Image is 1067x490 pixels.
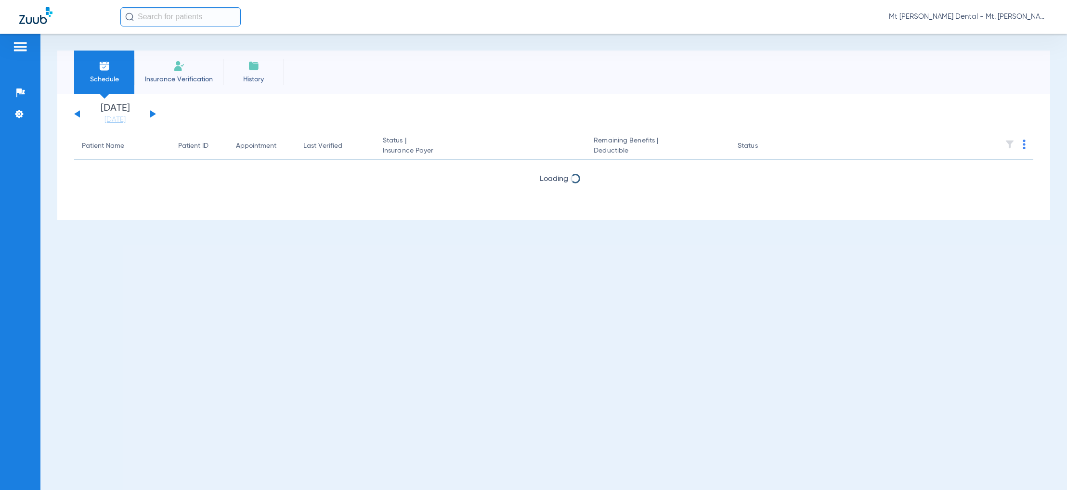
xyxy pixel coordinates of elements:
a: [DATE] [86,115,144,125]
img: History [248,60,260,72]
span: Mt [PERSON_NAME] Dental - Mt. [PERSON_NAME] Dental [889,12,1048,22]
th: Status | [375,133,586,160]
th: Status [730,133,795,160]
div: Patient ID [178,141,221,151]
img: filter.svg [1005,140,1015,149]
img: hamburger-icon [13,41,28,52]
span: Schedule [81,75,127,84]
img: Search Icon [125,13,134,21]
span: Insurance Verification [142,75,216,84]
li: [DATE] [86,103,144,125]
span: Insurance Payer [383,146,578,156]
span: History [231,75,276,84]
img: Schedule [99,60,110,72]
div: Patient Name [82,141,163,151]
div: Appointment [236,141,288,151]
input: Search for patients [120,7,241,26]
span: Loading [540,175,568,183]
img: Manual Insurance Verification [173,60,185,72]
div: Patient Name [82,141,124,151]
th: Remaining Benefits | [586,133,730,160]
span: Deductible [594,146,722,156]
img: group-dot-blue.svg [1023,140,1026,149]
div: Last Verified [303,141,367,151]
div: Last Verified [303,141,342,151]
div: Patient ID [178,141,208,151]
div: Appointment [236,141,276,151]
img: Zuub Logo [19,7,52,24]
